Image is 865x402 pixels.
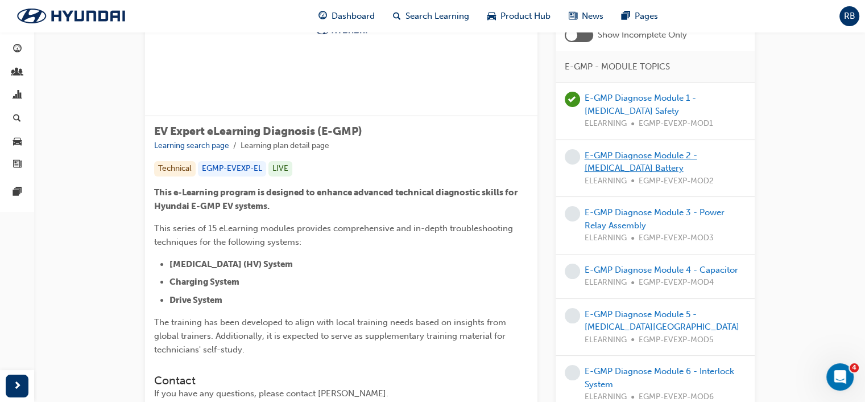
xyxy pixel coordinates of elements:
[582,10,603,23] span: News
[13,44,22,55] span: guage-icon
[169,295,222,305] span: Drive System
[478,5,560,28] a: car-iconProduct Hub
[565,206,580,221] span: learningRecordVerb_NONE-icon
[198,161,266,177] div: EGMP-EVEXP-EL
[850,363,859,372] span: 4
[500,10,551,23] span: Product Hub
[585,232,627,245] span: ELEARNING
[585,207,725,231] a: E-GMP Diagnose Module 3 - Power Relay Assembly
[405,10,469,23] span: Search Learning
[585,309,739,333] a: E-GMP Diagnose Module 5 - [MEDICAL_DATA][GEOGRAPHIC_DATA]
[569,9,577,23] span: news-icon
[154,223,515,247] span: This series of 15 eLearning modules provides comprehensive and in-depth troubleshooting technique...
[565,92,580,107] span: learningRecordVerb_PASS-icon
[268,161,292,177] div: LIVE
[585,366,734,389] a: E-GMP Diagnose Module 6 - Interlock System
[13,187,22,198] span: pages-icon
[585,175,627,188] span: ELEARNING
[585,276,627,289] span: ELEARNING
[585,265,738,275] a: E-GMP Diagnose Module 4 - Capacitor
[169,259,293,269] span: [MEDICAL_DATA] (HV) System
[565,365,580,380] span: learningRecordVerb_NONE-icon
[565,60,670,73] span: E-GMP - MODULE TOPICS
[13,68,22,78] span: people-icon
[639,175,714,188] span: EGMP-EVEXP-MOD2
[13,137,22,147] span: car-icon
[585,117,627,130] span: ELEARNING
[565,149,580,165] span: learningRecordVerb_NONE-icon
[154,317,508,355] span: The training has been developed to align with local training needs based on insights from global ...
[639,117,713,130] span: EGMP-EVEXP-MOD1
[13,160,22,170] span: news-icon
[154,187,519,211] span: This e-Learning program is designed to enhance advanced technical diagnostic skills for Hyundai E...
[154,161,196,177] div: Technical
[309,5,384,28] a: guage-iconDashboard
[154,141,229,150] a: Learning search page
[639,276,714,289] span: EGMP-EVEXP-MOD4
[622,9,630,23] span: pages-icon
[384,5,478,28] a: search-iconSearch Learning
[639,334,714,347] span: EGMP-EVEXP-MOD5
[13,91,22,101] span: chart-icon
[565,264,580,279] span: learningRecordVerb_NONE-icon
[487,9,496,23] span: car-icon
[844,10,855,23] span: RB
[332,10,375,23] span: Dashboard
[169,277,239,287] span: Charging System
[13,114,21,124] span: search-icon
[585,334,627,347] span: ELEARNING
[318,9,327,23] span: guage-icon
[598,28,687,42] span: Show Incomplete Only
[839,6,859,26] button: RB
[826,363,854,391] iframe: Intercom live chat
[635,10,658,23] span: Pages
[393,9,401,23] span: search-icon
[154,125,362,138] span: EV Expert eLearning Diagnosis (E-GMP)
[585,93,696,116] a: E-GMP Diagnose Module 1 - [MEDICAL_DATA] Safety
[6,4,136,28] img: Trak
[13,379,22,393] span: next-icon
[560,5,612,28] a: news-iconNews
[241,140,329,153] li: Learning plan detail page
[565,308,580,323] span: learningRecordVerb_NONE-icon
[612,5,667,28] a: pages-iconPages
[154,374,528,387] h3: Contact
[154,387,528,400] div: If you have any questions, please contact [PERSON_NAME].
[585,150,697,174] a: E-GMP Diagnose Module 2 - [MEDICAL_DATA] Battery
[639,232,714,245] span: EGMP-EVEXP-MOD3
